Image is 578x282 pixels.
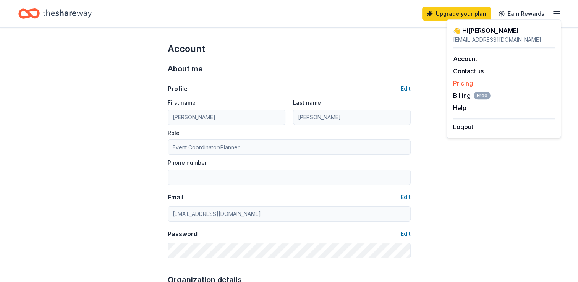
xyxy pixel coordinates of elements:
[168,229,198,238] div: Password
[293,99,321,107] label: Last name
[168,129,180,137] label: Role
[474,92,491,99] span: Free
[453,103,466,112] button: Help
[453,122,473,131] button: Logout
[401,84,411,93] button: Edit
[168,63,411,75] div: About me
[18,5,92,23] a: Home
[401,193,411,202] button: Edit
[168,84,188,93] div: Profile
[453,35,555,44] div: [EMAIL_ADDRESS][DOMAIN_NAME]
[168,159,207,167] label: Phone number
[168,193,183,202] div: Email
[453,91,491,100] span: Billing
[453,79,473,87] a: Pricing
[494,7,549,21] a: Earn Rewards
[453,55,477,63] a: Account
[168,43,411,55] div: Account
[168,99,196,107] label: First name
[453,26,555,35] div: 👋 Hi [PERSON_NAME]
[422,7,491,21] a: Upgrade your plan
[401,229,411,238] button: Edit
[453,66,484,76] button: Contact us
[453,91,491,100] button: BillingFree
